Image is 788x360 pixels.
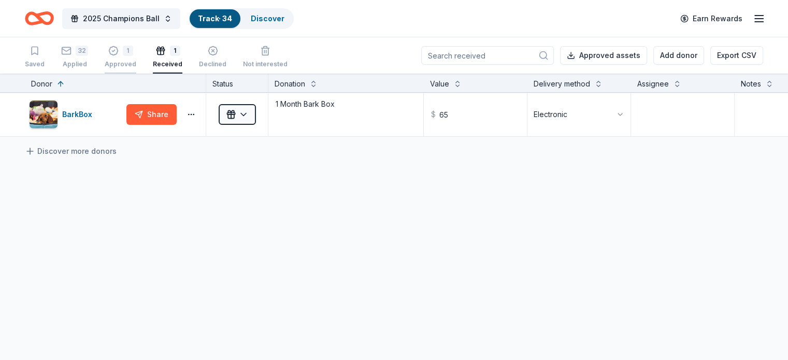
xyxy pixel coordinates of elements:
div: Value [430,78,449,90]
button: 1Approved [105,41,136,74]
textarea: 1 Month Bark Box [269,94,422,135]
button: Saved [25,41,45,74]
div: Assignee [637,78,669,90]
button: Export CSV [710,46,763,65]
div: Donation [275,78,305,90]
span: 2025 Champions Ball [83,12,160,25]
div: Status [206,74,268,92]
div: Donor [31,78,52,90]
div: Notes [741,78,761,90]
div: 1 [170,46,180,56]
a: Discover [251,14,284,23]
div: 1 [123,46,133,56]
button: Image for BarkBoxBarkBox [29,100,122,129]
a: Home [25,6,54,31]
div: Applied [61,60,88,68]
a: Discover more donors [25,145,117,157]
button: Share [126,104,177,125]
div: 32 [76,46,88,56]
div: Declined [199,60,226,68]
div: Approved [105,60,136,68]
input: Search received [421,46,554,65]
div: Received [153,60,182,68]
button: Approved assets [560,46,647,65]
button: Declined [199,41,226,74]
div: Delivery method [534,78,590,90]
button: 2025 Champions Ball [62,8,180,29]
div: Saved [25,60,45,68]
a: Earn Rewards [674,9,749,28]
button: 1Received [153,41,182,74]
div: Not interested [243,60,288,68]
button: Track· 34Discover [189,8,294,29]
img: Image for BarkBox [30,100,58,128]
a: Track· 34 [198,14,232,23]
button: 32Applied [61,41,88,74]
div: BarkBox [62,108,96,121]
button: Not interested [243,41,288,74]
button: Add donor [653,46,704,65]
